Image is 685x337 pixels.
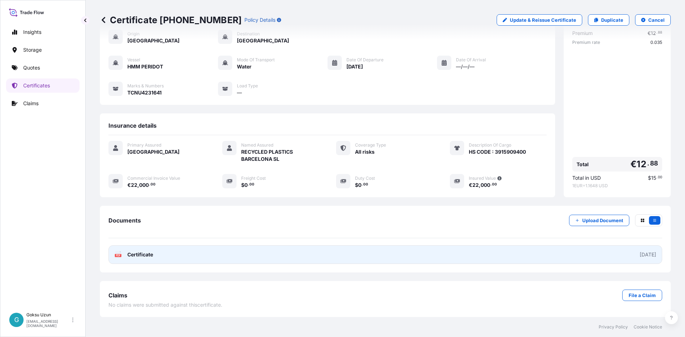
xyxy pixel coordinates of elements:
[656,176,658,179] span: .
[634,324,662,330] a: Cookie Notice
[127,183,131,188] span: €
[26,319,71,328] p: [EMAIL_ADDRESS][DOMAIN_NAME]
[569,215,629,226] button: Upload Document
[127,175,180,181] span: Commercial Invoice Value
[599,324,628,330] a: Privacy Policy
[492,183,497,186] span: 00
[127,37,179,44] span: [GEOGRAPHIC_DATA]
[108,301,222,308] span: No claims were submitted against this certificate .
[510,16,576,24] p: Update & Reissue Certificate
[149,183,150,186] span: .
[23,64,40,71] p: Quotes
[491,183,492,186] span: .
[108,217,141,224] span: Documents
[237,83,258,89] span: Load Type
[355,183,358,188] span: $
[127,148,179,155] span: [GEOGRAPHIC_DATA]
[479,183,481,188] span: ,
[6,43,80,57] a: Storage
[237,63,252,70] span: Water
[237,89,242,96] span: —
[629,292,656,299] p: File a Claim
[650,40,662,45] span: 0.035
[241,175,266,181] span: Freight Cost
[601,16,623,24] p: Duplicate
[469,183,472,188] span: €
[456,63,475,70] span: —/—/—
[469,142,511,148] span: Description Of Cargo
[572,40,600,45] span: Premium rate
[127,83,164,89] span: Marks & Numbers
[26,312,71,318] p: Goksu Uzun
[237,57,275,63] span: Mode of Transport
[248,183,249,186] span: .
[630,160,636,169] span: €
[100,14,242,26] p: Certificate [PHONE_NUMBER]
[588,14,629,26] a: Duplicate
[648,175,651,180] span: $
[355,175,375,181] span: Duty Cost
[116,254,121,257] text: PDF
[577,161,589,168] span: Total
[622,290,662,301] a: File a Claim
[346,63,363,70] span: [DATE]
[658,176,662,179] span: 00
[108,292,127,299] span: Claims
[127,251,153,258] span: Certificate
[472,183,479,188] span: 22
[127,57,140,63] span: Vessel
[23,100,39,107] p: Claims
[6,78,80,93] a: Certificates
[6,61,80,75] a: Quotes
[249,183,254,186] span: 00
[469,175,496,181] span: Insured Value
[362,183,363,186] span: .
[636,160,646,169] span: 12
[151,183,156,186] span: 00
[572,183,662,189] span: 1 EUR = 1.1648 USD
[241,148,319,163] span: RECYCLED PLASTICS BARCELONA SL
[456,57,486,63] span: Date of Arrival
[131,183,137,188] span: 22
[355,148,375,155] span: All risks
[244,183,248,188] span: 0
[139,183,149,188] span: 000
[108,122,157,129] span: Insurance details
[6,25,80,39] a: Insights
[127,89,162,96] span: TCNU4231641
[582,217,623,224] p: Upload Document
[23,29,41,36] p: Insights
[355,142,386,148] span: Coverage Type
[241,142,273,148] span: Named Assured
[346,57,384,63] span: Date of Departure
[648,16,665,24] p: Cancel
[481,183,490,188] span: 000
[650,161,658,165] span: 88
[108,245,662,264] a: PDFCertificate[DATE]
[640,251,656,258] div: [DATE]
[127,63,163,70] span: HMM PERIDOT
[23,46,42,53] p: Storage
[572,174,601,182] span: Total in USD
[241,183,244,188] span: $
[14,316,19,323] span: G
[244,16,275,24] p: Policy Details
[635,14,671,26] button: Cancel
[469,148,526,155] span: HS CODE : 3915909400
[651,175,656,180] span: 15
[6,96,80,111] a: Claims
[647,161,649,165] span: .
[363,183,368,186] span: 00
[23,82,50,89] p: Certificates
[237,37,289,44] span: [GEOGRAPHIC_DATA]
[127,142,161,148] span: Primary Assured
[497,14,582,26] a: Update & Reissue Certificate
[358,183,361,188] span: 0
[137,183,139,188] span: ,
